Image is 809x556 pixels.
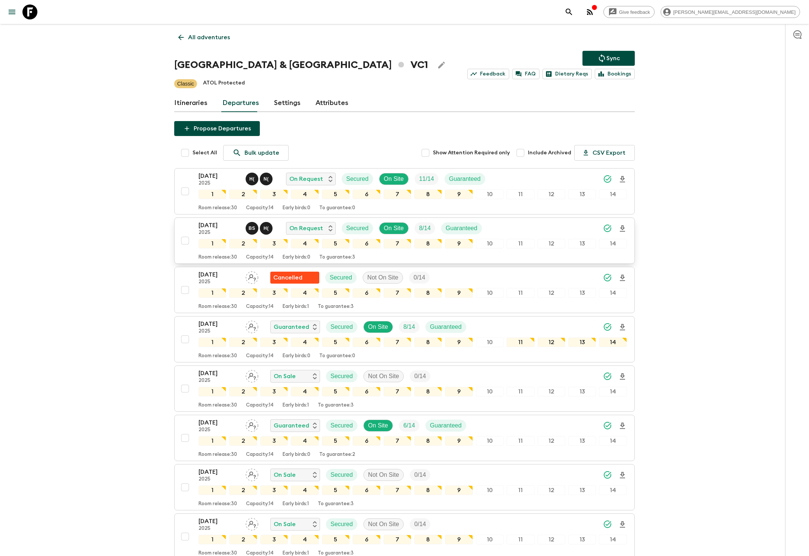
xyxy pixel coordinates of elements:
p: Early birds: 1 [283,501,309,507]
button: [DATE]2025Assign pack leaderGuaranteedSecuredOn SiteTrip FillGuaranteed1234567891011121314Room re... [174,316,635,362]
div: 10 [476,239,504,248]
div: 6 [353,189,380,199]
p: 0 / 14 [414,372,426,381]
button: CSV Export [574,145,635,161]
div: On Site [379,222,409,234]
div: 12 [538,535,565,544]
p: Not On Site [368,372,399,381]
p: 0 / 14 [414,470,426,479]
div: 11 [507,535,534,544]
div: 5 [322,535,350,544]
p: 2025 [199,476,240,482]
div: 3 [260,436,288,446]
div: 6 [353,485,380,495]
p: Secured [330,470,353,479]
div: 13 [568,387,596,396]
div: 2 [229,337,257,347]
p: 0 / 14 [414,520,426,529]
p: Guaranteed [449,174,481,183]
p: Guaranteed [446,224,477,233]
div: 1 [199,288,226,298]
div: 14 [599,337,627,347]
a: Attributes [316,94,348,112]
div: 13 [568,288,596,298]
div: 8 [414,337,442,347]
p: 8 / 14 [403,322,415,331]
span: Give feedback [615,9,654,15]
p: Not On Site [368,520,399,529]
div: 7 [384,288,411,298]
div: 1 [199,485,226,495]
button: menu [4,4,19,19]
button: Sync adventure departures to the booking engine [582,51,635,66]
p: 2025 [199,378,240,384]
div: 8 [414,189,442,199]
p: Cancelled [273,273,302,282]
div: 10 [476,288,504,298]
p: On Site [384,224,404,233]
div: 5 [322,288,350,298]
button: Propose Departures [174,121,260,136]
p: [DATE] [199,319,240,328]
a: Dietary Reqs [542,69,592,79]
div: 8 [414,436,442,446]
p: B S [249,225,255,231]
p: Guaranteed [430,322,462,331]
p: Bulk update [244,148,279,157]
div: Secured [326,370,357,382]
div: 13 [568,337,596,347]
div: 3 [260,337,288,347]
a: Feedback [467,69,509,79]
div: 13 [568,239,596,248]
div: 3 [260,535,288,544]
button: search adventures [562,4,576,19]
p: 2025 [199,328,240,334]
div: 7 [384,189,411,199]
h1: [GEOGRAPHIC_DATA] & [GEOGRAPHIC_DATA] VC1 [174,58,428,72]
div: 4 [291,189,319,199]
p: On Request [289,224,323,233]
div: 6 [353,387,380,396]
div: 6 [353,436,380,446]
div: 12 [538,485,565,495]
button: H(N( [246,173,274,185]
div: 14 [599,387,627,396]
button: BSH( [246,222,274,235]
p: Secured [330,322,353,331]
p: On Sale [274,470,296,479]
div: 11 [507,239,534,248]
p: Secured [330,520,353,529]
p: H ( [264,225,269,231]
div: 13 [568,485,596,495]
p: Room release: 30 [199,304,237,310]
span: Bo Sowath, Hai (Le Mai) Nhat [246,224,274,230]
p: On Site [368,421,388,430]
div: 12 [538,436,565,446]
p: [DATE] [199,270,240,279]
svg: Download Onboarding [618,372,627,381]
div: Trip Fill [410,370,430,382]
a: Give feedback [603,6,655,18]
div: 4 [291,387,319,396]
svg: Synced Successfully [603,322,612,331]
p: 2025 [199,180,240,186]
p: 0 / 14 [413,273,425,282]
p: Room release: 30 [199,501,237,507]
p: Capacity: 14 [246,353,274,359]
p: Early birds: 1 [283,304,309,310]
div: 1 [199,436,226,446]
p: Not On Site [367,273,399,282]
div: Secured [326,469,357,481]
div: 2 [229,288,257,298]
div: [PERSON_NAME][EMAIL_ADDRESS][DOMAIN_NAME] [661,6,800,18]
div: 6 [353,337,380,347]
svg: Download Onboarding [618,274,627,282]
p: Guaranteed [274,421,309,430]
div: On Site [363,321,393,333]
div: 2 [229,189,257,199]
div: 3 [260,239,288,248]
div: 7 [384,535,411,544]
div: 5 [322,485,350,495]
div: 2 [229,436,257,446]
p: Sync [606,54,620,63]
